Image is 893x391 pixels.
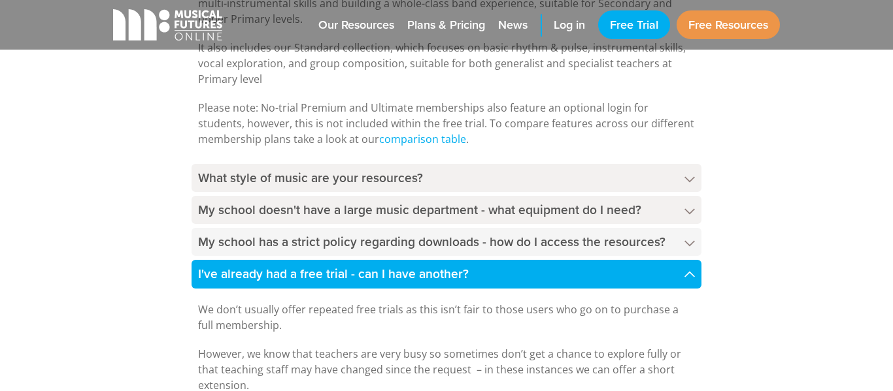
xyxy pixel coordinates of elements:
[677,10,780,39] a: Free Resources
[198,100,695,147] p: Please note: No-trial Premium and Ultimate memberships also feature an optional login for student...
[318,16,394,34] span: Our Resources
[379,132,466,147] a: comparison table
[554,16,585,34] span: Log in
[192,164,701,192] h4: What style of music are your resources?
[192,260,701,288] h4: I've already had a free trial - can I have another?
[192,196,701,224] h4: My school doesn't have a large music department - what equipment do I need?
[198,302,695,333] p: We don’t usually offer repeated free trials as this isn’t fair to those users who go on to purcha...
[498,16,528,34] span: News
[192,228,701,256] h4: My school has a strict policy regarding downloads - how do I access the resources?
[198,40,695,87] p: It also includes our Standard collection, which focuses on basic rhythm & pulse, instrumental ski...
[407,16,485,34] span: Plans & Pricing
[598,10,670,39] a: Free Trial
